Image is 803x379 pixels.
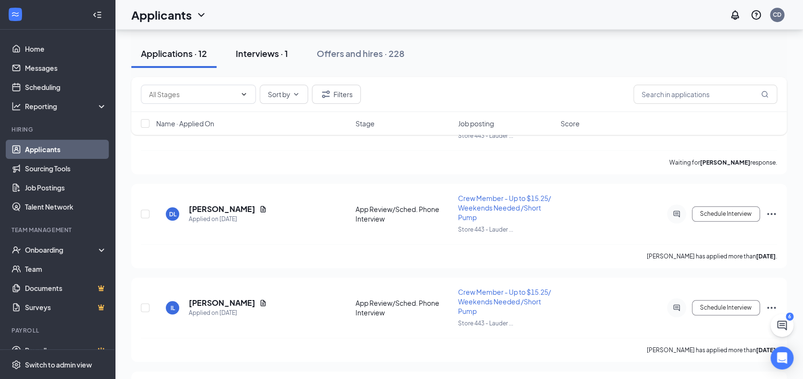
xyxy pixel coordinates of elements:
[189,204,255,214] h5: [PERSON_NAME]
[171,304,175,312] div: IL
[770,346,793,369] div: Open Intercom Messenger
[756,253,776,260] b: [DATE]
[756,346,776,354] b: [DATE]
[458,119,494,128] span: Job posting
[671,210,682,218] svg: ActiveChat
[11,226,105,234] div: Team Management
[692,206,760,222] button: Schedule Interview
[25,259,107,279] a: Team
[156,119,214,128] span: Name · Applied On
[149,89,236,100] input: All Stages
[633,85,777,104] input: Search in applications
[292,90,300,98] svg: ChevronDown
[317,47,404,59] div: Offers and hires · 228
[11,326,105,334] div: Payroll
[25,78,107,97] a: Scheduling
[458,320,513,327] span: Store 443 - Lauder ...
[458,194,551,222] span: Crew Member - Up to $15.25/ Weekends Needed /Short Pump
[141,47,207,59] div: Applications · 12
[729,9,741,21] svg: Notifications
[700,159,750,166] b: [PERSON_NAME]
[195,9,207,21] svg: ChevronDown
[25,279,107,298] a: DocumentsCrown
[671,304,682,312] svg: ActiveChat
[259,205,267,213] svg: Document
[11,245,21,255] svg: UserCheck
[320,89,332,100] svg: Filter
[773,11,781,19] div: CD
[766,302,777,313] svg: Ellipses
[25,298,107,317] a: SurveysCrown
[356,204,452,223] div: App Review/Sched. Phone Interview
[776,320,788,331] svg: ChatActive
[25,178,107,197] a: Job Postings
[692,300,760,315] button: Schedule Interview
[259,299,267,307] svg: Document
[268,91,290,98] span: Sort by
[647,252,777,260] p: [PERSON_NAME] has applied more than .
[25,245,99,255] div: Onboarding
[25,140,107,159] a: Applicants
[92,10,102,20] svg: Collapse
[25,39,107,58] a: Home
[356,298,452,317] div: App Review/Sched. Phone Interview
[25,58,107,78] a: Messages
[458,226,513,233] span: Store 443 - Lauder ...
[25,360,92,369] div: Switch to admin view
[189,308,267,318] div: Applied on [DATE]
[312,85,361,104] button: Filter Filters
[11,125,105,134] div: Hiring
[669,158,777,167] p: Waiting for response.
[236,47,288,59] div: Interviews · 1
[786,312,793,321] div: 6
[11,10,20,19] svg: WorkstreamLogo
[11,360,21,369] svg: Settings
[356,119,375,128] span: Stage
[25,159,107,178] a: Sourcing Tools
[189,298,255,308] h5: [PERSON_NAME]
[11,101,21,111] svg: Analysis
[25,341,107,360] a: PayrollCrown
[766,208,777,220] svg: Ellipses
[189,214,267,224] div: Applied on [DATE]
[260,85,308,104] button: Sort byChevronDown
[561,119,580,128] span: Score
[770,314,793,337] button: ChatActive
[131,7,192,23] h1: Applicants
[458,288,551,315] span: Crew Member - Up to $15.25/ Weekends Needed /Short Pump
[647,346,777,354] p: [PERSON_NAME] has applied more than .
[25,197,107,216] a: Talent Network
[761,90,769,98] svg: MagnifyingGlass
[25,101,107,111] div: Reporting
[240,90,248,98] svg: ChevronDown
[169,210,176,218] div: DL
[750,9,762,21] svg: QuestionInfo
